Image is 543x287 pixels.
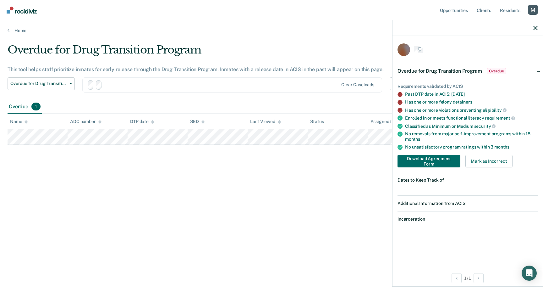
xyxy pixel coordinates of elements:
div: Requirements validated by ACIS [398,84,538,89]
button: Mark as Incorrect [465,155,513,167]
div: No removals from major self-improvement programs within 18 [405,131,538,142]
a: Navigate to form link [398,155,463,167]
div: Overdue for Drug Transition ProgramOverdue [392,61,543,81]
span: 1 [31,103,41,111]
div: Has one or more violations preventing eligibility [405,107,538,113]
button: Download Agreement Form [398,155,460,167]
div: Assigned to [370,119,400,124]
span: security [474,124,496,129]
div: 1 / 1 [392,270,543,286]
span: Overdue for Drug Transition Program [10,81,67,86]
span: months [494,144,509,149]
dt: Dates to Keep Track of [398,177,538,183]
div: Overdue for Drug Transition Program [8,43,415,61]
div: Has one or more felony detainers [405,99,538,105]
div: Past DTP date in ACIS: [DATE] [405,92,538,97]
img: Recidiviz [7,7,37,14]
div: This tool helps staff prioritize inmates for early release through the Drug Transition Program. I... [8,66,415,72]
div: Name [10,119,28,124]
div: Enrolled in or meets functional literacy [405,115,538,121]
button: Previous Opportunity [452,273,462,283]
span: Overdue [487,68,506,74]
div: DTP date [130,119,154,124]
button: Profile dropdown button [528,5,538,15]
div: Status [310,119,324,124]
div: Overdue [8,100,42,114]
span: requirement [485,115,515,121]
a: Home [8,28,535,33]
div: Classified as Minimum or Medium [405,123,538,129]
div: No unsatisfactory program ratings within 3 [405,144,538,150]
dt: Additional Information from ACIS [398,201,538,206]
span: Overdue for Drug Transition Program [398,68,482,74]
div: Clear caseloads [341,82,374,87]
button: Next Opportunity [474,273,484,283]
div: SED [190,119,205,124]
div: Open Intercom Messenger [522,266,537,281]
div: ADC number [70,119,101,124]
span: months [405,137,420,142]
div: Last Viewed [250,119,281,124]
dt: Incarceration [398,217,538,222]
